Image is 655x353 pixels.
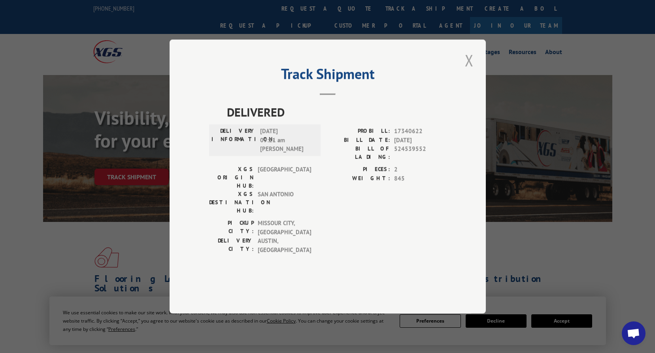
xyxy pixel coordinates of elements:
button: Close modal [462,49,476,71]
span: 17340622 [394,127,446,136]
label: DELIVERY INFORMATION: [211,127,256,154]
span: MISSOUR CITY , [GEOGRAPHIC_DATA] [258,219,311,237]
span: AUSTIN , [GEOGRAPHIC_DATA] [258,237,311,254]
span: 2 [394,165,446,174]
label: BILL OF LADING: [328,145,390,161]
h2: Track Shipment [209,68,446,83]
span: [DATE] [394,136,446,145]
span: 845 [394,174,446,183]
label: PICKUP CITY: [209,219,254,237]
span: SAN ANTONIO [258,190,311,215]
label: PIECES: [328,165,390,174]
a: Open chat [622,321,646,345]
span: [GEOGRAPHIC_DATA] [258,165,311,190]
label: DELIVERY CITY: [209,237,254,254]
label: PROBILL: [328,127,390,136]
label: WEIGHT: [328,174,390,183]
span: 524539552 [394,145,446,161]
label: XGS ORIGIN HUB: [209,165,254,190]
span: DELIVERED [227,103,446,121]
span: [DATE] 09:21 am [PERSON_NAME] [260,127,313,154]
label: BILL DATE: [328,136,390,145]
label: XGS DESTINATION HUB: [209,190,254,215]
